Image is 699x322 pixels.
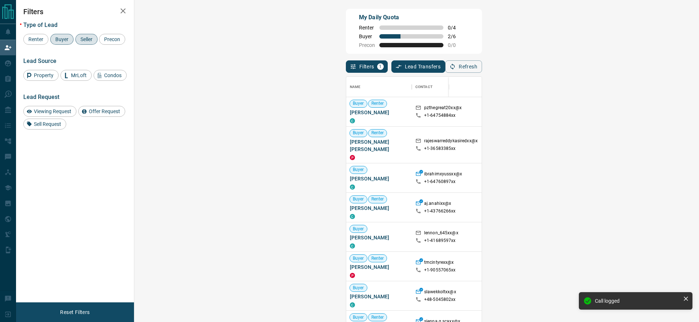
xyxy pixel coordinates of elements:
div: Call logged [595,298,680,304]
div: property.ca [350,155,355,160]
div: Seller [75,34,98,45]
span: Type of Lead [23,21,58,28]
div: condos.ca [350,243,355,249]
span: Buyer [350,314,367,321]
div: MrLoft [60,70,92,81]
span: Buyer [350,100,367,107]
p: +1- 41689597xx [424,238,456,244]
span: 2 / 6 [448,33,464,39]
button: Filters1 [346,60,388,73]
p: ibrahimxyussxx@x [424,171,462,179]
span: 0 / 4 [448,25,464,31]
p: pzthegreat20xx@x [424,105,462,112]
span: Buyer [350,226,367,232]
div: Contact [412,77,470,97]
span: [PERSON_NAME] [350,234,408,241]
span: 0 / 0 [448,42,464,48]
span: [PERSON_NAME] [350,204,408,212]
button: Reset Filters [55,306,94,318]
p: slawekkoltxx@x [424,289,456,297]
p: +1- 64760897xx [424,179,456,185]
span: [PERSON_NAME] [350,109,408,116]
span: [PERSON_NAME] [350,293,408,300]
span: Buyer [350,130,367,136]
span: Renter [368,255,387,262]
span: Condos [102,72,124,78]
span: Property [31,72,56,78]
div: Viewing Request [23,106,76,117]
span: Buyer [350,285,367,291]
div: condos.ca [350,214,355,219]
span: Buyer [53,36,71,42]
span: Renter [26,36,46,42]
div: Name [346,77,412,97]
p: +1- 43766266xx [424,208,456,214]
div: condos.ca [350,184,355,190]
p: My Daily Quota [359,13,464,22]
div: Name [350,77,361,97]
p: tmcintyrexx@x [424,259,454,267]
span: Buyer [350,196,367,202]
span: MrLoft [68,72,89,78]
div: condos.ca [350,118,355,123]
p: aj.anahixx@x [424,200,451,208]
span: Lead Source [23,57,56,64]
span: Lead Request [23,94,59,100]
span: Buyer [350,255,367,262]
div: property.ca [350,273,355,278]
div: Precon [99,34,125,45]
span: Precon [102,36,123,42]
span: Sell Request [31,121,64,127]
p: +1- 36583385xx [424,146,456,152]
span: [PERSON_NAME] [350,175,408,182]
span: Buyer [350,167,367,173]
div: Offer Request [78,106,125,117]
span: Renter [359,25,375,31]
span: Renter [368,130,387,136]
div: Sell Request [23,119,66,130]
span: Precon [359,42,375,48]
span: Offer Request [86,108,123,114]
button: Refresh [445,60,482,73]
span: Seller [78,36,95,42]
div: condos.ca [350,302,355,307]
div: Contact [415,77,433,97]
button: Lead Transfers [391,60,446,73]
span: [PERSON_NAME] [PERSON_NAME] [350,138,408,153]
div: Renter [23,34,48,45]
p: +48- 5045802xx [424,297,456,303]
span: Renter [368,196,387,202]
div: Condos [94,70,127,81]
span: Renter [368,100,387,107]
div: Property [23,70,59,81]
div: Buyer [50,34,74,45]
span: 1 [378,64,383,69]
span: [PERSON_NAME] [350,263,408,271]
span: Viewing Request [31,108,74,114]
p: +1- 90557065xx [424,267,456,273]
span: Renter [368,314,387,321]
p: lennon_645xx@x [424,230,458,238]
h2: Filters [23,7,127,16]
p: rajeswarreddykasiredxx@x [424,138,478,146]
span: Buyer [359,33,375,39]
p: +1- 64754884xx [424,112,456,119]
